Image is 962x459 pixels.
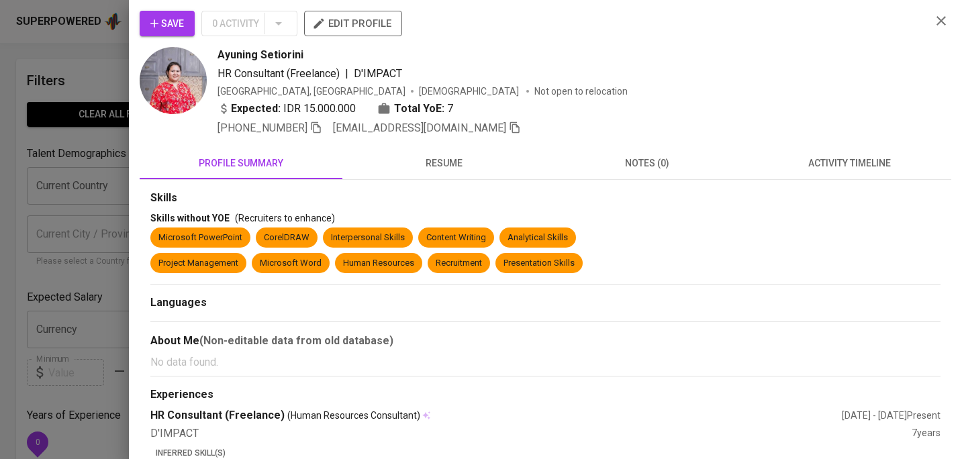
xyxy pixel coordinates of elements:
button: Save [140,11,195,36]
img: 47d0fe938adef33a23035547c1f262d8.jpg [140,47,207,114]
div: Microsoft PowerPoint [158,232,242,244]
span: Ayuning Setiorini [218,47,303,63]
b: Total YoE: [394,101,444,117]
div: Analytical Skills [508,232,568,244]
span: (Human Resources Consultant) [287,409,420,422]
button: edit profile [304,11,402,36]
span: D'IMPACT [354,67,402,80]
div: Human Resources [343,257,414,270]
div: CorelDRAW [264,232,309,244]
span: profile summary [148,155,334,172]
span: Skills without YOE [150,213,230,223]
span: 7 [447,101,453,117]
span: [EMAIL_ADDRESS][DOMAIN_NAME] [333,121,506,134]
div: Skills [150,191,941,206]
span: [DEMOGRAPHIC_DATA] [419,85,521,98]
span: (Recruiters to enhance) [235,213,335,223]
p: No data found. [150,354,941,370]
div: Interpersonal Skills [331,232,405,244]
a: edit profile [304,17,402,28]
span: [PHONE_NUMBER] [218,121,307,134]
span: resume [350,155,537,172]
div: [GEOGRAPHIC_DATA], [GEOGRAPHIC_DATA] [218,85,405,98]
div: Presentation Skills [503,257,575,270]
div: Project Management [158,257,238,270]
p: Inferred Skill(s) [156,447,941,459]
span: Save [150,15,184,32]
div: IDR 15.000.000 [218,101,356,117]
span: activity timeline [757,155,943,172]
div: Content Writing [426,232,486,244]
div: 7 years [912,426,941,442]
div: D'IMPACT [150,426,912,442]
div: [DATE] - [DATE] Present [842,409,941,422]
b: (Non-editable data from old database) [199,334,393,347]
p: Not open to relocation [534,85,628,98]
span: edit profile [315,15,391,32]
div: Experiences [150,387,941,403]
div: HR Consultant (Freelance) [150,408,842,423]
span: | [345,66,348,82]
span: HR Consultant (Freelance) [218,67,340,80]
div: About Me [150,333,941,349]
div: Microsoft Word [260,257,322,270]
div: Languages [150,295,941,311]
b: Expected: [231,101,281,117]
span: notes (0) [554,155,740,172]
div: Recruitment [436,257,482,270]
